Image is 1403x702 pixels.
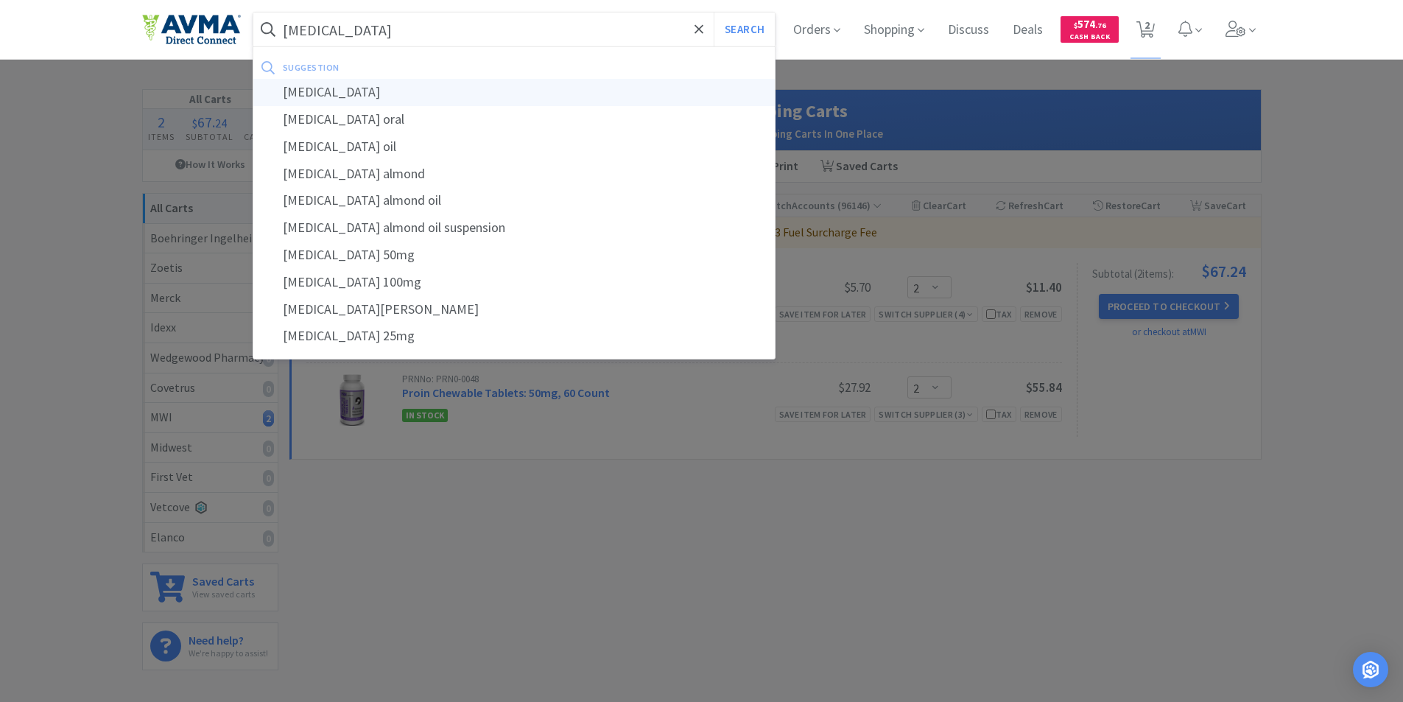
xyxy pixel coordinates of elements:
[942,24,995,37] a: Discuss
[1353,652,1388,687] div: Open Intercom Messenger
[253,214,776,242] div: [MEDICAL_DATA] almond oil suspension
[253,106,776,133] div: [MEDICAL_DATA] oral
[1061,10,1119,49] a: $574.76Cash Back
[142,14,241,45] img: e4e33dab9f054f5782a47901c742baa9_102.png
[253,242,776,269] div: [MEDICAL_DATA] 50mg
[1074,17,1106,31] span: 574
[253,323,776,350] div: [MEDICAL_DATA] 25mg
[253,269,776,296] div: [MEDICAL_DATA] 100mg
[1074,21,1077,30] span: $
[253,13,776,46] input: Search by item, sku, manufacturer, ingredient, size...
[1007,24,1049,37] a: Deals
[1131,25,1161,38] a: 2
[283,56,553,79] div: suggestion
[253,161,776,188] div: [MEDICAL_DATA] almond
[253,133,776,161] div: [MEDICAL_DATA] oil
[1095,21,1106,30] span: . 76
[253,187,776,214] div: [MEDICAL_DATA] almond oil
[1069,33,1110,43] span: Cash Back
[253,296,776,323] div: [MEDICAL_DATA][PERSON_NAME]
[714,13,775,46] button: Search
[253,79,776,106] div: [MEDICAL_DATA]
